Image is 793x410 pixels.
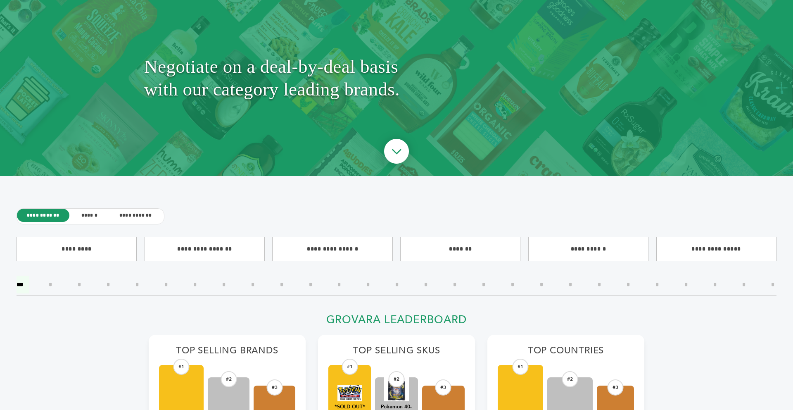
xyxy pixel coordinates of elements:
img: ourBrandsHeroArrow.png [375,131,418,174]
img: Pokemon 40-Card Value Pack – A Treasure Trove of Cards from 1996 to 2024 - Starter pack! [384,377,409,401]
div: #2 [388,371,404,387]
h2: Top Selling SKUs [328,345,465,361]
div: #2 [562,371,578,387]
div: #1 [513,359,529,375]
div: #1 [342,359,358,375]
h2: Top Selling Brands [159,345,295,361]
div: #1 [173,359,190,375]
div: #3 [435,379,451,396]
h1: Negotiate on a deal-by-deal basis with our category leading brands. [144,0,649,155]
div: #3 [608,379,624,396]
div: #3 [266,379,283,396]
img: *SOLD OUT* New Orders Available Starting in 2026. Start Placing Orders for 2026 now! [337,385,362,401]
h2: Top Countries [498,345,634,361]
h2: Grovara Leaderboard [149,313,644,331]
div: #2 [221,371,237,387]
